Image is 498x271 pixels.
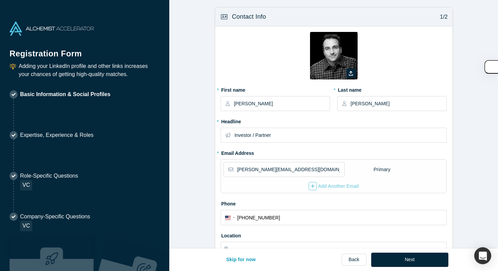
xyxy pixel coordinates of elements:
img: Profile user default [310,32,358,79]
div: VC [20,180,32,191]
h1: Registration Form [10,40,160,60]
button: Add Another Email [308,182,359,191]
p: Expertise, Experience & Roles [20,131,93,139]
p: Basic Information & Social Profiles [20,90,110,98]
label: Headline [221,116,447,125]
input: Partner, CEO [235,128,446,142]
div: Add Another Email [309,182,359,190]
label: Email Address [221,147,254,157]
p: Role-Specific Questions [20,172,78,180]
label: Location [221,230,447,239]
div: VC [20,221,32,231]
label: First name [221,84,330,94]
label: Phone [221,198,447,207]
button: Skip for now [219,253,263,267]
div: Primary [373,164,391,176]
a: Back [342,254,366,266]
p: Company-Specific Questions [20,213,90,221]
label: Last name [337,84,447,94]
button: Next [371,253,448,267]
h3: Contact Info [232,12,266,21]
p: 1/2 [436,13,448,21]
img: Alchemist Accelerator Logo [10,21,94,36]
p: Adding your LinkedIn profile and other links increases your chances of getting high-quality matches. [19,62,160,78]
